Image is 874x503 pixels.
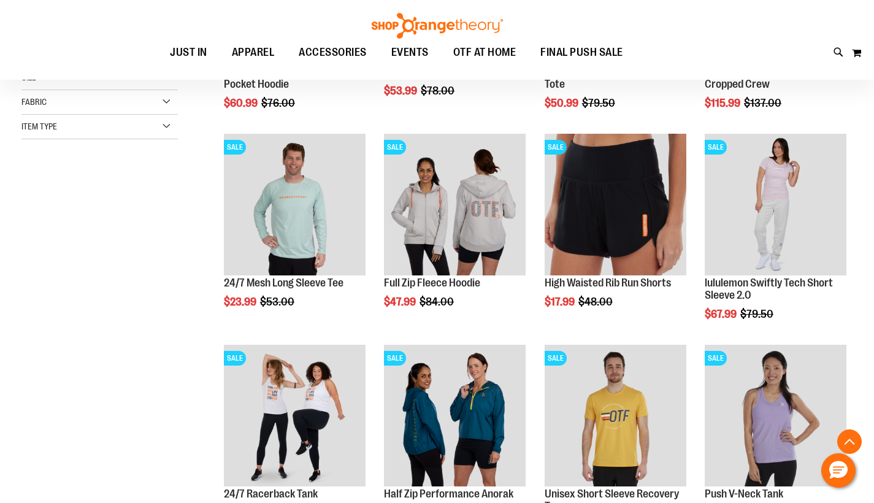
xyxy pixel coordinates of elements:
a: High Waisted Rib Run ShortsSALE [545,134,686,277]
span: JUST IN [170,39,207,66]
img: Product image for Push V-Neck Tank [705,345,846,486]
img: Half Zip Performance Anorak [384,345,526,486]
div: product [699,128,853,351]
span: $47.99 [384,296,418,308]
a: 24/7 Racerback TankSALE [224,345,366,488]
a: Push V-Neck Tank [705,488,783,500]
span: SALE [705,140,727,155]
button: Back To Top [837,429,862,454]
span: SALE [384,351,406,366]
a: FINAL PUSH SALE [528,39,635,66]
span: SALE [705,351,727,366]
a: Full Zip Fleece Hoodie [384,277,480,289]
span: $76.00 [261,97,297,109]
img: High Waisted Rib Run Shorts [545,134,686,275]
a: Product image for Unisex Short Sleeve Recovery TeeSALE [545,345,686,488]
span: $79.50 [740,308,775,320]
img: Main Image of 1457091 [384,134,526,275]
a: 24/7 Mesh Long Sleeve Tee [224,277,343,289]
span: SALE [545,140,567,155]
a: lululemon Swiftly Tech Short Sleeve 2.0 [705,277,833,301]
a: ACCESSORIES [286,39,379,67]
img: Shop Orangetheory [370,13,505,39]
a: Half Zip Performance AnorakSALE [384,345,526,488]
a: Half Zip Performance Anorak [384,488,513,500]
span: $84.00 [420,296,456,308]
img: Main Image of 1457095 [224,134,366,275]
span: $79.50 [582,97,617,109]
span: $48.00 [578,296,615,308]
span: $53.99 [384,85,419,97]
span: EVENTS [391,39,429,66]
span: $50.99 [545,97,580,109]
div: product [539,128,692,339]
img: lululemon Swiftly Tech Short Sleeve 2.0 [705,134,846,275]
span: $60.99 [224,97,259,109]
span: APPAREL [232,39,275,66]
span: SALE [384,140,406,155]
div: product [218,128,372,339]
div: product [378,128,532,339]
span: $53.00 [260,296,296,308]
span: $17.99 [545,296,577,308]
span: FINAL PUSH SALE [540,39,623,66]
a: Product image for Push V-Neck TankSALE [705,345,846,488]
span: Fabric [21,97,47,107]
a: High Waisted Rib Run Shorts [545,277,671,289]
span: SALE [224,140,246,155]
img: Product image for Unisex Short Sleeve Recovery Tee [545,345,686,486]
span: $137.00 [744,97,783,109]
button: Hello, have a question? Let’s chat. [821,453,856,488]
a: OTF AT HOME [441,39,529,67]
span: SALE [224,351,246,366]
a: APPAREL [220,39,287,67]
a: Main Image of 1457091SALE [384,134,526,277]
span: OTF AT HOME [453,39,516,66]
a: lululemon Swiftly Tech Short Sleeve 2.0SALE [705,134,846,277]
span: $67.99 [705,308,738,320]
span: ACCESSORIES [299,39,367,66]
span: Item Type [21,121,57,131]
span: $23.99 [224,296,258,308]
img: 24/7 Racerback Tank [224,345,366,486]
a: Main Image of 1457095SALE [224,134,366,277]
span: $78.00 [421,85,456,97]
span: SALE [545,351,567,366]
span: $115.99 [705,97,742,109]
a: 24/7 Racerback Tank [224,488,318,500]
a: JUST IN [158,39,220,67]
a: EVENTS [379,39,441,67]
